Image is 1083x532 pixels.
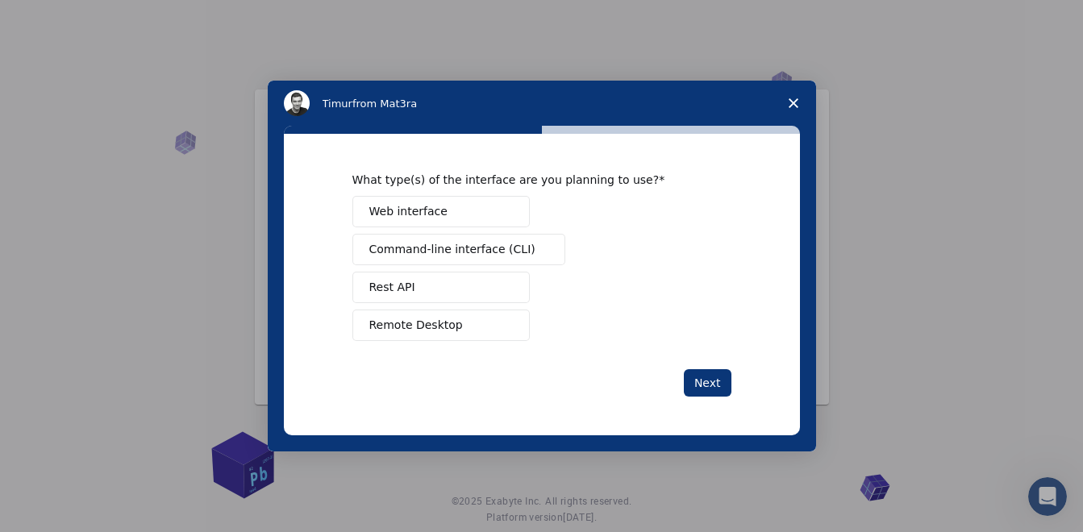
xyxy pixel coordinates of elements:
[369,317,463,334] span: Remote Desktop
[771,81,816,126] span: Close survey
[684,369,731,397] button: Next
[323,98,352,110] span: Timur
[352,310,530,341] button: Remote Desktop
[369,203,448,220] span: Web interface
[369,279,415,296] span: Rest API
[369,241,535,258] span: Command-line interface (CLI)
[352,172,707,187] div: What type(s) of the interface are you planning to use?
[352,196,530,227] button: Web interface
[32,11,90,26] span: Support
[284,90,310,116] img: Profile image for Timur
[352,234,565,265] button: Command-line interface (CLI)
[352,98,417,110] span: from Mat3ra
[352,272,530,303] button: Rest API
